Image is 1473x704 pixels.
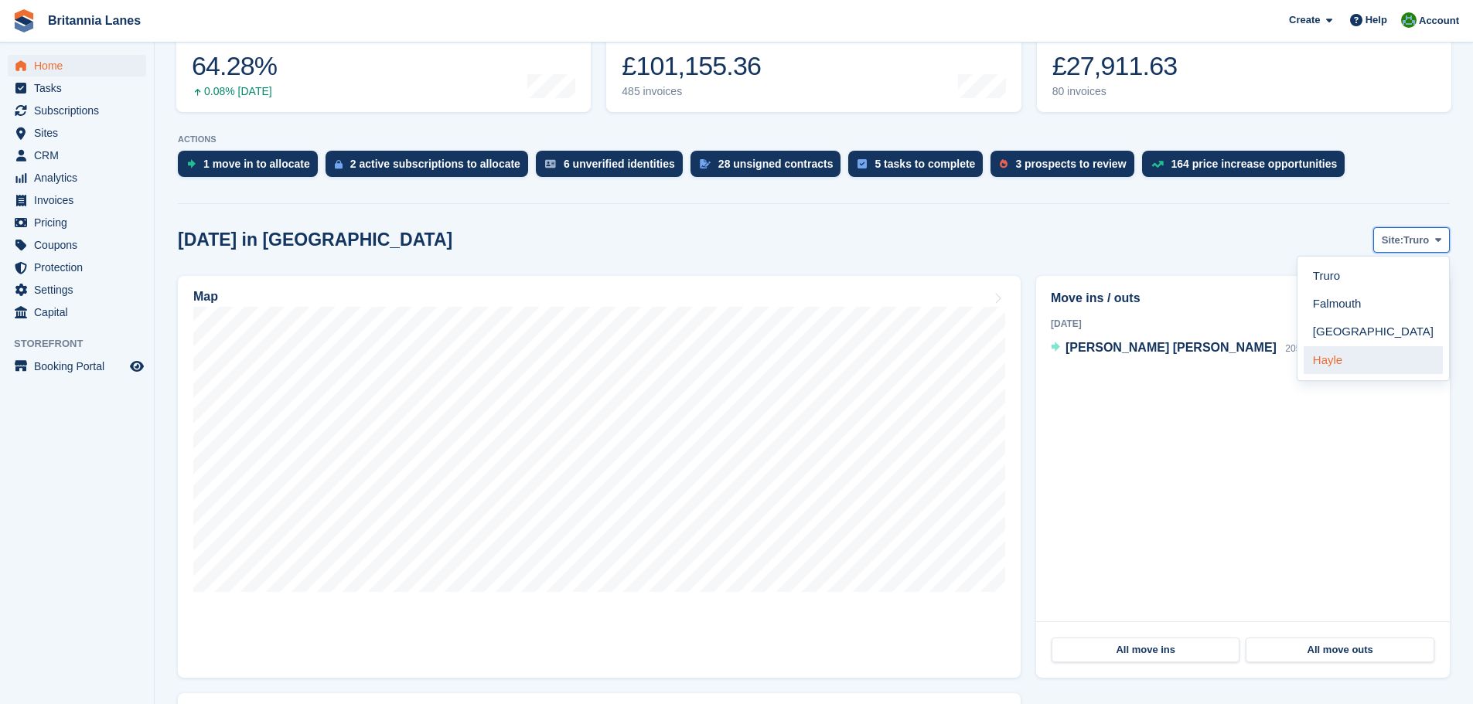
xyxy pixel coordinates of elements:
span: Analytics [34,167,127,189]
span: Site: [1382,233,1403,248]
img: prospect-51fa495bee0391a8d652442698ab0144808aea92771e9ea1ae160a38d050c398.svg [1000,159,1008,168]
span: Home [34,55,127,77]
div: 2 active subscriptions to allocate [350,158,520,170]
a: menu [8,212,146,233]
a: 164 price increase opportunities [1142,151,1353,185]
a: Hayle [1304,346,1443,374]
span: Subscriptions [34,100,127,121]
div: 485 invoices [622,85,761,98]
a: menu [8,122,146,144]
a: menu [8,355,146,377]
a: menu [8,234,146,256]
a: 28 unsigned contracts [690,151,849,185]
div: [DATE] [1051,317,1435,331]
div: £101,155.36 [622,50,761,82]
span: Create [1289,12,1320,28]
span: CRM [34,145,127,166]
a: menu [8,77,146,99]
a: 6 unverified identities [536,151,690,185]
img: verify_identity-adf6edd0f0f0b5bbfe63781bf79b02c33cf7c696d77639b501bdc392416b5a36.svg [545,159,556,168]
a: Britannia Lanes [42,8,147,33]
a: [PERSON_NAME] [PERSON_NAME] 2056 [1051,338,1306,359]
a: menu [8,145,146,166]
img: price_increase_opportunities-93ffe204e8149a01c8c9dc8f82e8f89637d9d84a8eef4429ea346261dce0b2c0.svg [1151,161,1164,168]
span: 2056 [1285,343,1306,354]
div: 164 price increase opportunities [1171,158,1338,170]
img: move_ins_to_allocate_icon-fdf77a2bb77ea45bf5b3d319d69a93e2d87916cf1d5bf7949dd705db3b84f3ca.svg [187,159,196,168]
span: Capital [34,301,127,323]
div: £27,911.63 [1052,50,1178,82]
a: Occupancy 64.28% 0.08% [DATE] [176,14,591,112]
a: 3 prospects to review [991,151,1141,185]
a: menu [8,167,146,189]
a: Month-to-date sales £101,155.36 485 invoices [606,14,1021,112]
span: Booking Portal [34,355,127,377]
a: Falmouth [1304,291,1443,318]
img: active_subscription_to_allocate_icon-d502201f5373d7db506a760aba3b589e785aa758c864c3986d89f69b8ff3... [335,159,343,169]
a: menu [8,100,146,121]
div: 64.28% [192,50,277,82]
p: ACTIONS [178,134,1450,145]
span: [PERSON_NAME] [PERSON_NAME] [1066,341,1277,354]
div: 80 invoices [1052,85,1178,98]
a: menu [8,257,146,278]
span: Truro [1403,233,1429,248]
img: Matt Lane [1401,12,1417,28]
div: 3 prospects to review [1015,158,1126,170]
a: 2 active subscriptions to allocate [326,151,536,185]
div: 28 unsigned contracts [718,158,834,170]
a: 5 tasks to complete [848,151,991,185]
a: Map [178,276,1021,678]
span: Sites [34,122,127,144]
a: menu [8,55,146,77]
span: Protection [34,257,127,278]
span: Invoices [34,189,127,211]
img: stora-icon-8386f47178a22dfd0bd8f6a31ec36ba5ce8667c1dd55bd0f319d3a0aa187defe.svg [12,9,36,32]
div: 5 tasks to complete [875,158,975,170]
img: task-75834270c22a3079a89374b754ae025e5fb1db73e45f91037f5363f120a921f8.svg [858,159,867,168]
a: Awaiting payment £27,911.63 80 invoices [1037,14,1451,112]
span: Account [1419,13,1459,29]
a: All move outs [1246,638,1434,662]
span: Tasks [34,77,127,99]
img: contract_signature_icon-13c848040528278c33f63329250d36e43548de30e8caae1d1a13099fd9432cc5.svg [700,159,711,168]
a: Truro [1304,263,1443,291]
div: 0.08% [DATE] [192,85,277,98]
span: Settings [34,279,127,301]
a: All move ins [1052,638,1239,662]
a: menu [8,279,146,301]
span: Coupons [34,234,127,256]
h2: Move ins / outs [1051,289,1435,308]
h2: [DATE] in [GEOGRAPHIC_DATA] [178,230,452,250]
a: menu [8,301,146,323]
span: Help [1366,12,1387,28]
a: 1 move in to allocate [178,151,326,185]
div: 6 unverified identities [564,158,675,170]
h2: Map [193,290,218,304]
a: menu [8,189,146,211]
span: Pricing [34,212,127,233]
span: Storefront [14,336,154,352]
a: [GEOGRAPHIC_DATA] [1304,318,1443,346]
div: 1 move in to allocate [203,158,310,170]
a: Preview store [128,357,146,376]
button: Site: Truro [1373,227,1450,253]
